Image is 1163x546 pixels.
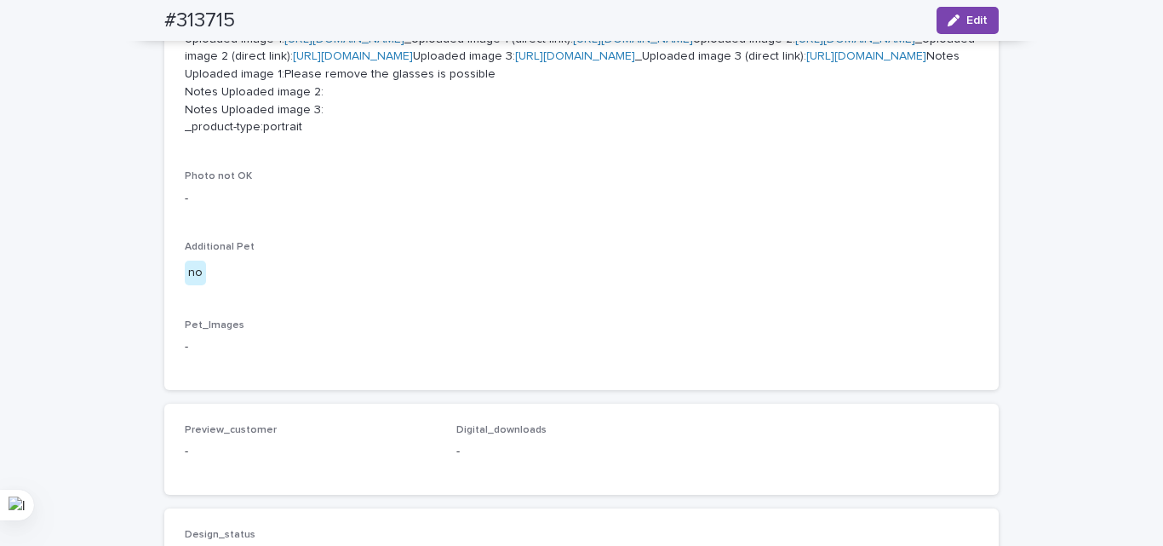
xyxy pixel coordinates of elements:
span: Additional Pet [185,242,255,252]
a: [URL][DOMAIN_NAME] [293,50,413,62]
p: Uploaded image 1: _Uploaded image 1 (direct link): Uploaded image 2: _Uploaded image 2 (direct li... [185,31,978,137]
p: - [456,443,708,461]
span: Edit [966,14,988,26]
p: - [185,338,978,356]
h2: #313715 [164,9,235,33]
span: Preview_customer [185,425,277,435]
div: no [185,261,206,285]
p: - [185,443,436,461]
a: [URL][DOMAIN_NAME] [284,33,404,45]
p: - [185,190,978,208]
a: [URL][DOMAIN_NAME] [806,50,926,62]
a: [URL][DOMAIN_NAME] [515,50,635,62]
a: [URL][DOMAIN_NAME] [795,33,915,45]
span: Digital_downloads [456,425,547,435]
button: Edit [937,7,999,34]
span: Pet_Images [185,320,244,330]
span: Photo not OK [185,171,252,181]
a: [URL][DOMAIN_NAME] [573,33,693,45]
span: Design_status [185,530,255,540]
